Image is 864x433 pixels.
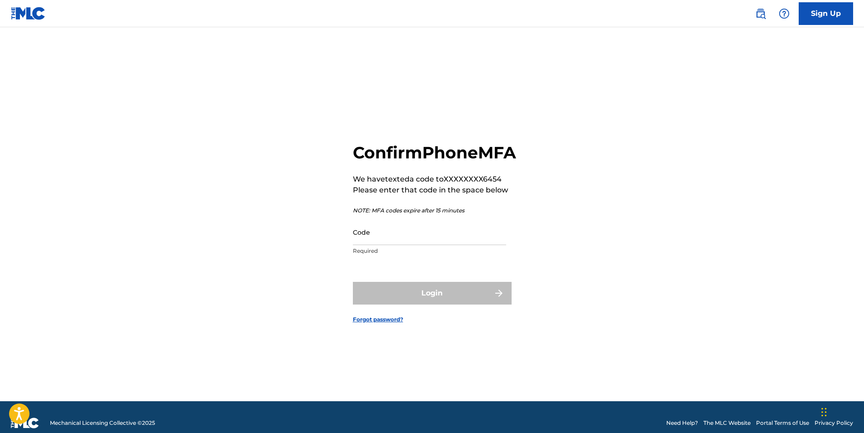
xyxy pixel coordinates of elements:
[11,7,46,20] img: MLC Logo
[819,389,864,433] iframe: Chat Widget
[11,418,39,428] img: logo
[353,315,403,324] a: Forgot password?
[50,419,155,427] span: Mechanical Licensing Collective © 2025
[666,419,698,427] a: Need Help?
[353,174,516,185] p: We have texted a code to XXXXXXXX6454
[703,419,751,427] a: The MLC Website
[756,419,809,427] a: Portal Terms of Use
[755,8,766,19] img: search
[775,5,793,23] div: Help
[353,207,516,215] p: NOTE: MFA codes expire after 15 minutes
[353,247,506,255] p: Required
[752,5,770,23] a: Public Search
[353,185,516,196] p: Please enter that code in the space below
[799,2,853,25] a: Sign Up
[353,143,516,163] h2: Confirm Phone MFA
[815,419,853,427] a: Privacy Policy
[821,399,827,426] div: Drag
[779,8,790,19] img: help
